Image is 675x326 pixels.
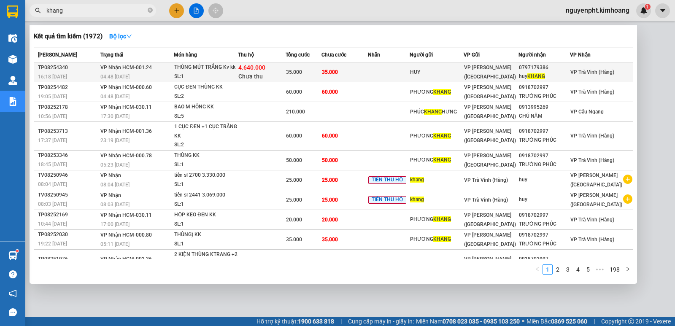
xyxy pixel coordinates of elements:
[570,157,614,163] span: VP Trà Vinh (Hàng)
[322,157,338,163] span: 50.000
[103,30,139,43] button: Bộ lọcdown
[100,202,130,207] span: 08:03 [DATE]
[8,76,17,85] img: warehouse-icon
[174,160,238,170] div: SL: 1
[410,52,433,58] span: Người gửi
[532,264,543,275] li: Previous Page
[174,180,238,189] div: SL: 1
[286,69,302,75] span: 35.000
[286,109,305,115] span: 210.000
[286,157,302,163] span: 50.000
[126,33,132,39] span: down
[38,52,77,58] span: [PERSON_NAME]
[174,92,238,101] div: SL: 2
[100,162,130,168] span: 05:23 [DATE]
[322,89,338,95] span: 60.000
[519,195,570,204] div: huy
[322,133,338,139] span: 60.000
[570,69,614,75] span: VP Trà Vinh (Hàng)
[623,264,633,275] button: right
[519,112,570,121] div: CHÚ NĂM
[38,137,67,143] span: 17:37 [DATE]
[38,162,67,167] span: 18:45 [DATE]
[100,84,152,90] span: VP Nhận HCM-000.60
[8,251,17,260] img: warehouse-icon
[286,237,302,242] span: 35.000
[464,197,508,203] span: VP Trà Vinh (Hàng)
[100,128,152,134] span: VP Nhận HCM-001.36
[433,133,451,139] span: KHANG
[9,289,17,297] span: notification
[464,65,516,80] span: VP [PERSON_NAME] ([GEOGRAPHIC_DATA])
[543,264,553,275] li: 1
[174,210,238,220] div: HỘP KEO ĐEN KK
[410,132,463,140] div: PHƯƠNG
[38,94,67,100] span: 19:05 [DATE]
[573,265,583,274] a: 4
[100,153,152,159] span: VP Nhận HCM-000.78
[286,52,310,58] span: Tổng cước
[174,112,238,121] div: SL: 5
[368,52,380,58] span: Nhãn
[100,172,121,178] span: VP Nhận
[174,191,238,200] div: tiền sl 2441 3.069.000
[100,212,152,218] span: VP Nhận HCM-030.11
[424,109,442,115] span: KHANG
[464,177,508,183] span: VP Trà Vinh (Hàng)
[519,103,570,112] div: 0913995269
[322,177,338,183] span: 25.000
[38,210,98,219] div: TP08252169
[9,270,17,278] span: question-circle
[527,73,545,79] span: KHANG
[607,265,622,274] a: 198
[593,264,607,275] span: •••
[174,250,238,268] div: 2 KIỆN THÙNG KTRANG +2 CỤC ĐEN ( THÙNG) ...
[519,231,570,240] div: 0918702997
[174,52,197,58] span: Món hàng
[410,197,424,202] span: khang
[519,220,570,229] div: TRƯỜNG PHÚC
[148,7,153,15] span: close-circle
[464,153,516,168] span: VP [PERSON_NAME] ([GEOGRAPHIC_DATA])
[322,197,338,203] span: 25.000
[570,172,622,188] span: VP [PERSON_NAME] ([GEOGRAPHIC_DATA])
[322,237,338,242] span: 35.000
[563,265,572,274] a: 3
[519,240,570,248] div: TRƯỜNG PHÚC
[519,72,570,81] div: huy
[519,211,570,220] div: 0918702997
[519,83,570,92] div: 0918702997
[8,97,17,106] img: solution-icon
[109,33,132,40] strong: Bộ lọc
[174,72,238,81] div: SL: 1
[553,265,562,274] a: 2
[35,8,41,13] span: search
[38,255,98,264] div: TP08251976
[38,181,67,187] span: 08:04 [DATE]
[174,240,238,249] div: SL: 1
[38,103,98,112] div: TP08252178
[100,192,121,198] span: VP Nhận
[100,104,152,110] span: VP Nhận HCM-030.11
[100,65,152,70] span: VP Nhận HCM-001.24
[238,73,263,80] span: Chưa thu
[100,182,130,188] span: 08:04 [DATE]
[38,171,98,180] div: TV08250946
[38,127,98,136] div: TP08253713
[100,221,130,227] span: 17:00 [DATE]
[464,104,516,119] span: VP [PERSON_NAME] ([GEOGRAPHIC_DATA])
[563,264,573,275] li: 3
[553,264,563,275] li: 2
[410,215,463,224] div: PHƯƠNG
[7,5,18,18] img: logo-vxr
[368,176,406,184] span: TIỀN THU HỘ
[174,151,238,160] div: THÙNG KK
[570,52,591,58] span: VP Nhận
[148,8,153,13] span: close-circle
[100,52,123,58] span: Trạng thái
[322,217,338,223] span: 20.000
[570,192,622,207] span: VP [PERSON_NAME] ([GEOGRAPHIC_DATA])
[583,265,593,274] a: 5
[410,177,424,183] span: khang
[238,52,254,58] span: Thu hộ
